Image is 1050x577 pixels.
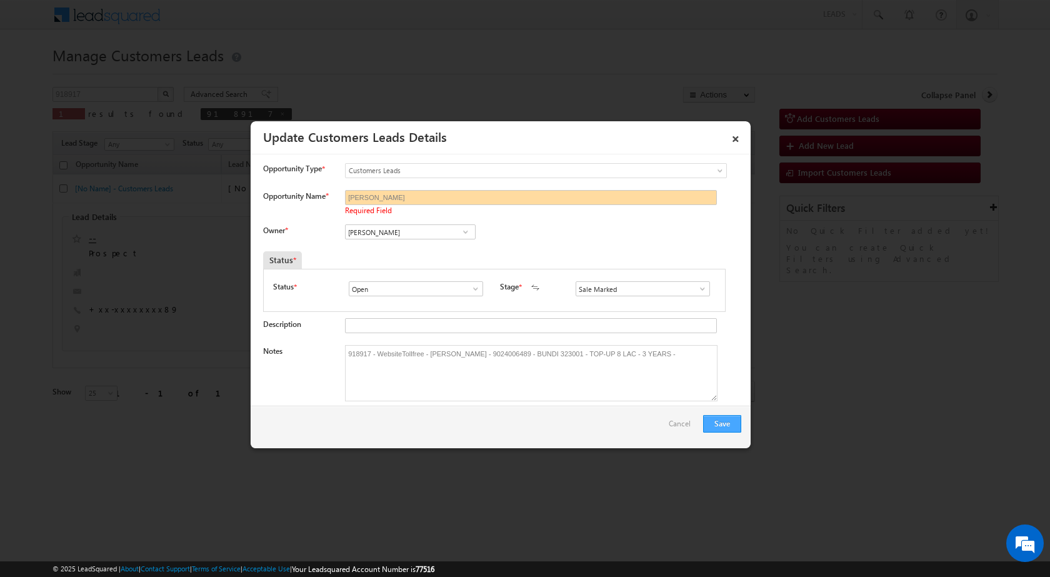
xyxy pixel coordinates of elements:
[205,6,235,36] div: Minimize live chat window
[242,564,290,573] a: Acceptable Use
[263,251,302,269] div: Status
[576,281,710,296] input: Type to Search
[52,563,434,575] span: © 2025 LeadSquared | | | | |
[263,191,328,201] label: Opportunity Name
[500,281,519,293] label: Stage
[263,319,301,329] label: Description
[121,564,139,573] a: About
[464,283,480,295] a: Show All Items
[349,281,483,296] input: Type to Search
[263,346,282,356] label: Notes
[21,66,52,82] img: d_60004797649_company_0_60004797649
[691,283,707,295] a: Show All Items
[16,116,228,374] textarea: Type your message and hit 'Enter'
[345,224,476,239] input: Type to Search
[703,415,741,433] button: Save
[457,226,473,238] a: Show All Items
[345,206,392,215] span: Required Field
[192,564,241,573] a: Terms of Service
[65,66,210,82] div: Chat with us now
[170,385,227,402] em: Start Chat
[263,163,322,174] span: Opportunity Type
[263,226,287,235] label: Owner
[273,281,294,293] label: Status
[669,415,697,439] a: Cancel
[292,564,434,574] span: Your Leadsquared Account Number is
[416,564,434,574] span: 77516
[141,564,190,573] a: Contact Support
[263,128,447,145] a: Update Customers Leads Details
[346,165,676,176] span: Customers Leads
[345,163,727,178] a: Customers Leads
[725,126,746,148] a: ×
